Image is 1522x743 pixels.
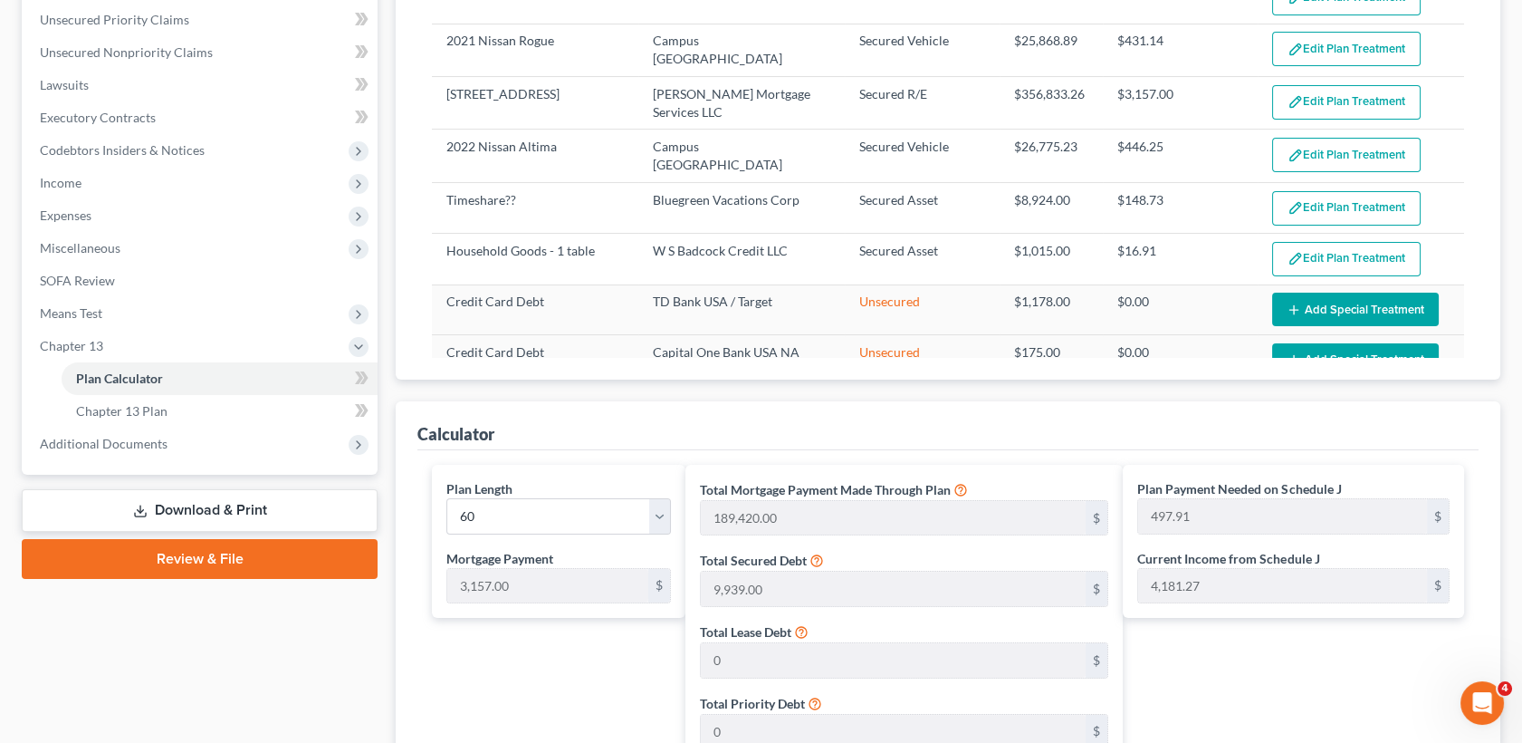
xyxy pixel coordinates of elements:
td: Secured Vehicle [845,130,1000,182]
span: Codebtors Insiders & Notices [40,142,205,158]
span: Income [40,175,81,190]
a: Review & File [22,539,378,579]
a: Download & Print [22,489,378,532]
label: Total Mortgage Payment Made Through Plan [700,480,951,499]
span: Miscellaneous [40,240,120,256]
label: Total Lease Debt [700,622,791,642]
span: Expenses [40,207,91,223]
img: edit-pencil-c1479a1de80d8dea1e2430c2f745a3c6a07e9d7aa2eeffe225670001d78357a8.svg [1287,148,1303,163]
td: $0.00 [1103,335,1258,385]
td: [STREET_ADDRESS] [432,77,638,130]
button: Edit Plan Treatment [1272,242,1421,276]
a: SOFA Review [25,265,378,297]
img: edit-pencil-c1479a1de80d8dea1e2430c2f745a3c6a07e9d7aa2eeffe225670001d78357a8.svg [1287,94,1303,110]
input: 0.00 [1138,499,1427,534]
span: Means Test [40,305,102,321]
span: Unsecured Nonpriority Claims [40,44,213,60]
td: $175.00 [1000,335,1103,385]
label: Plan Payment Needed on Schedule J [1137,479,1341,498]
img: edit-pencil-c1479a1de80d8dea1e2430c2f745a3c6a07e9d7aa2eeffe225670001d78357a8.svg [1287,200,1303,216]
td: Secured Asset [845,234,1000,285]
label: Plan Length [446,479,512,498]
td: $356,833.26 [1000,77,1103,130]
td: Household Goods - 1 table [432,234,638,285]
img: edit-pencil-c1479a1de80d8dea1e2430c2f745a3c6a07e9d7aa2eeffe225670001d78357a8.svg [1287,251,1303,266]
td: Campus [GEOGRAPHIC_DATA] [638,130,845,182]
a: Unsecured Nonpriority Claims [25,36,378,69]
div: Calculator [417,423,494,445]
div: $ [1427,499,1449,534]
input: 0.00 [701,572,1086,606]
td: Credit Card Debt [432,335,638,385]
a: Plan Calculator [62,362,378,395]
div: $ [1086,643,1107,678]
button: Edit Plan Treatment [1272,191,1421,226]
td: Secured Vehicle [845,24,1000,76]
td: Bluegreen Vacations Corp [638,182,845,233]
label: Mortgage Payment [446,549,553,568]
iframe: Intercom live chat [1460,681,1504,725]
input: 0.00 [701,501,1086,536]
td: W S Badcock Credit LLC [638,234,845,285]
td: $148.73 [1103,182,1258,233]
button: Add Special Treatment [1272,293,1439,326]
button: Edit Plan Treatment [1272,32,1421,66]
td: $8,924.00 [1000,182,1103,233]
button: Add Special Treatment [1272,343,1439,377]
a: Chapter 13 Plan [62,395,378,428]
span: Chapter 13 Plan [76,403,168,419]
td: $26,775.23 [1000,130,1103,182]
button: Edit Plan Treatment [1272,138,1421,172]
span: SOFA Review [40,273,115,288]
td: $0.00 [1103,285,1258,334]
a: Executory Contracts [25,101,378,134]
td: Unsecured [845,335,1000,385]
td: $446.25 [1103,130,1258,182]
input: 0.00 [447,569,648,603]
img: edit-pencil-c1479a1de80d8dea1e2430c2f745a3c6a07e9d7aa2eeffe225670001d78357a8.svg [1287,42,1303,57]
button: Edit Plan Treatment [1272,85,1421,120]
label: Total Secured Debt [700,551,807,570]
td: Timeshare?? [432,182,638,233]
td: [PERSON_NAME] Mortgage Services LLC [638,77,845,130]
span: Additional Documents [40,436,168,451]
td: $25,868.89 [1000,24,1103,76]
label: Total Priority Debt [700,694,805,713]
div: $ [1086,501,1107,536]
input: 0.00 [701,643,1086,678]
span: Lawsuits [40,77,89,92]
span: Chapter 13 [40,338,103,353]
div: $ [1427,569,1449,603]
span: 4 [1498,681,1512,696]
td: Credit Card Debt [432,285,638,334]
td: Campus [GEOGRAPHIC_DATA] [638,24,845,76]
a: Lawsuits [25,69,378,101]
td: Secured Asset [845,182,1000,233]
td: TD Bank USA / Target [638,285,845,334]
span: Unsecured Priority Claims [40,12,189,27]
td: 2021 Nissan Rogue [432,24,638,76]
span: Executory Contracts [40,110,156,125]
div: $ [1086,572,1107,606]
td: Unsecured [845,285,1000,334]
td: $431.14 [1103,24,1258,76]
td: $1,178.00 [1000,285,1103,334]
td: $3,157.00 [1103,77,1258,130]
td: $16.91 [1103,234,1258,285]
span: Plan Calculator [76,371,163,386]
a: Unsecured Priority Claims [25,4,378,36]
td: Capital One Bank USA NA [638,335,845,385]
label: Current Income from Schedule J [1137,549,1319,568]
div: $ [648,569,670,603]
td: $1,015.00 [1000,234,1103,285]
td: 2022 Nissan Altima [432,130,638,182]
td: Secured R/E [845,77,1000,130]
input: 0.00 [1138,569,1427,603]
